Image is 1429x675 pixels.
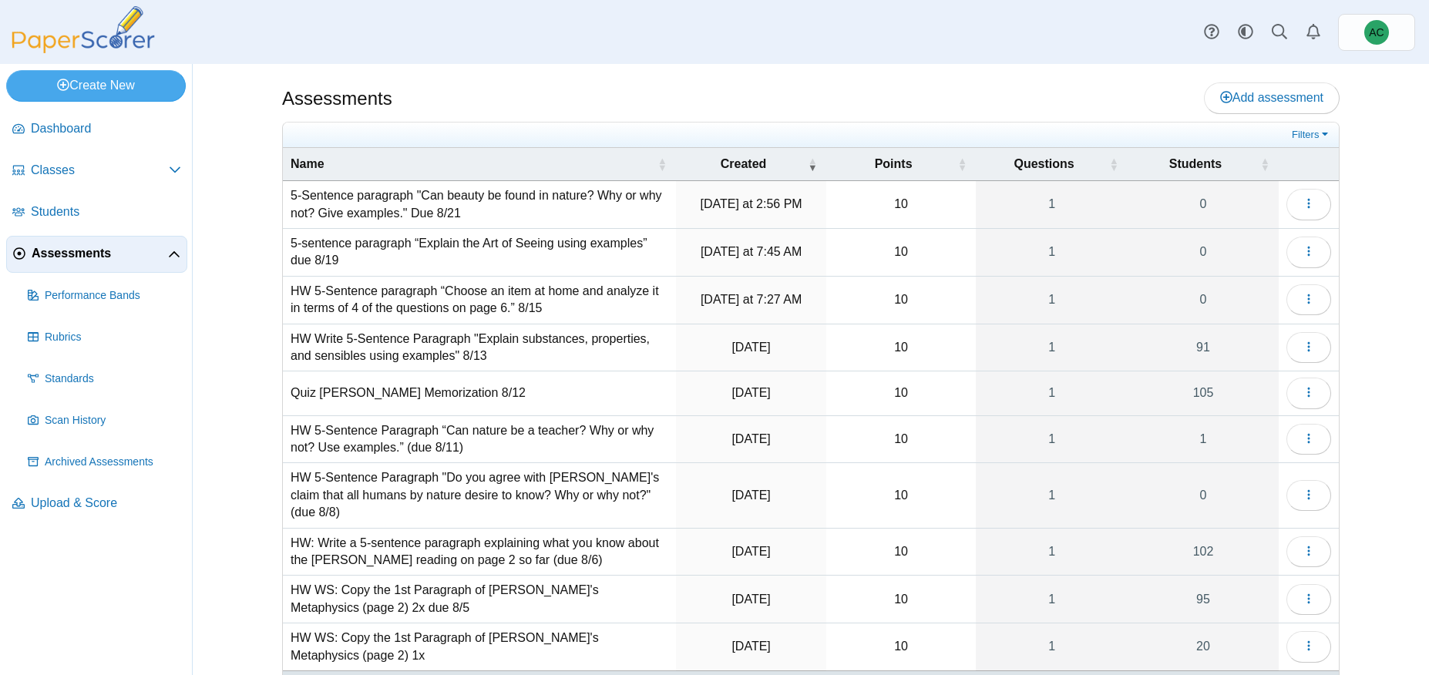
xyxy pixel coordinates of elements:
span: Dashboard [31,120,181,137]
a: 0 [1128,463,1279,527]
a: 0 [1128,277,1279,324]
time: Aug 18, 2025 at 2:56 PM [700,197,802,210]
a: Performance Bands [22,277,187,314]
span: Points [875,157,913,170]
td: HW 5-Sentence Paragraph "Do you agree with [PERSON_NAME]'s claim that all humans by nature desire... [283,463,676,528]
a: Create New [6,70,186,101]
a: Classes [6,153,187,190]
span: Performance Bands [45,288,181,304]
a: PaperScorer [6,42,160,55]
span: Add assessment [1220,91,1323,104]
td: HW: Write a 5-sentence paragraph explaining what you know about the [PERSON_NAME] reading on page... [283,529,676,576]
time: Aug 8, 2025 at 7:17 AM [731,432,770,445]
a: 20 [1128,623,1279,670]
td: HW WS: Copy the 1st Paragraph of [PERSON_NAME]'s Metaphysics (page 2) 1x [283,623,676,671]
a: 1 [1128,416,1279,463]
a: Scan History [22,402,187,439]
a: 1 [976,529,1128,576]
td: 10 [826,576,976,623]
time: Jul 29, 2025 at 2:12 PM [731,640,770,653]
a: 1 [976,181,1128,228]
a: Students [6,194,187,231]
a: 0 [1128,229,1279,276]
td: 10 [826,416,976,464]
a: 95 [1128,576,1279,623]
span: Questions [1014,157,1074,170]
a: Filters [1288,127,1335,143]
a: Rubrics [22,319,187,356]
span: Rubrics [45,330,181,345]
td: 10 [826,463,976,528]
time: Aug 12, 2025 at 7:37 AM [731,341,770,354]
span: Name [291,157,324,170]
td: 10 [826,371,976,415]
span: Questions : Activate to sort [1109,148,1118,180]
a: 1 [976,324,1128,371]
td: 10 [826,529,976,576]
a: Add assessment [1204,82,1340,113]
h1: Assessments [282,86,392,112]
a: 1 [976,416,1128,463]
a: Dashboard [6,111,187,148]
a: 1 [976,229,1128,276]
span: Students [1169,157,1222,170]
span: Students : Activate to sort [1260,148,1269,180]
span: Created : Activate to remove sorting [808,148,817,180]
a: Alerts [1296,15,1330,49]
a: 91 [1128,324,1279,371]
a: Archived Assessments [22,444,187,481]
td: HW 5-Sentence Paragraph “Can nature be a teacher? Why or why not? Use examples.” (due 8/11) [283,416,676,464]
td: 10 [826,623,976,671]
a: 1 [976,623,1128,670]
span: Name : Activate to sort [657,148,667,180]
a: 1 [976,277,1128,324]
time: Aug 2, 2025 at 5:29 PM [731,593,770,606]
td: HW Write 5-Sentence Paragraph "Explain substances, properties, and sensibles using examples" 8/13 [283,324,676,372]
time: Aug 14, 2025 at 7:27 AM [701,293,802,306]
td: 5-sentence paragraph “Explain the Art of Seeing using examples” due 8/19 [283,229,676,277]
td: HW 5-Sentence paragraph “Choose an item at home and analyze it in terms of 4 of the questions on ... [283,277,676,324]
time: Aug 7, 2025 at 7:31 AM [731,489,770,502]
td: 10 [826,181,976,229]
td: 10 [826,324,976,372]
td: 5-Sentence paragraph "Can beauty be found in nature? Why or why not? Give examples." Due 8/21 [283,181,676,229]
a: 1 [976,463,1128,527]
img: PaperScorer [6,6,160,53]
span: Points : Activate to sort [957,148,967,180]
time: Aug 12, 2025 at 7:34 AM [731,386,770,399]
span: Created [721,157,767,170]
span: Standards [45,371,181,387]
a: 102 [1128,529,1279,576]
a: 1 [976,371,1128,415]
span: Andrew Christman [1364,20,1389,45]
span: Andrew Christman [1369,27,1384,38]
a: 105 [1128,371,1279,415]
span: Assessments [32,245,168,262]
a: 1 [976,576,1128,623]
span: Classes [31,162,169,179]
a: Standards [22,361,187,398]
time: Aug 15, 2025 at 7:45 AM [701,245,802,258]
span: Scan History [45,413,181,428]
time: Aug 4, 2025 at 12:20 PM [731,545,770,558]
a: Assessments [6,236,187,273]
td: 10 [826,277,976,324]
span: Archived Assessments [45,455,181,470]
a: Upload & Score [6,485,187,522]
td: Quiz [PERSON_NAME] Memorization 8/12 [283,371,676,415]
span: Students [31,203,181,220]
span: Upload & Score [31,495,181,512]
td: HW WS: Copy the 1st Paragraph of [PERSON_NAME]'s Metaphysics (page 2) 2x due 8/5 [283,576,676,623]
td: 10 [826,229,976,277]
a: Andrew Christman [1338,14,1415,51]
a: 0 [1128,181,1279,228]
